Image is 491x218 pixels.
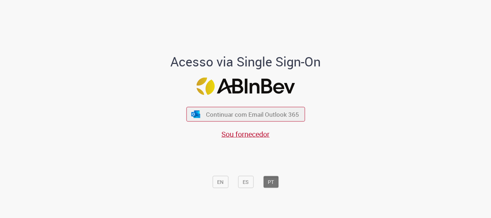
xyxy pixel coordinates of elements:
span: Continuar com Email Outlook 365 [206,110,299,119]
h1: Acesso via Single Sign-On [146,55,345,69]
img: ícone Azure/Microsoft 360 [191,110,201,118]
button: ES [238,176,253,188]
button: PT [263,176,279,188]
img: Logo ABInBev [196,78,295,95]
a: Sou fornecedor [221,129,270,139]
button: EN [212,176,228,188]
button: ícone Azure/Microsoft 360 Continuar com Email Outlook 365 [186,107,305,122]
